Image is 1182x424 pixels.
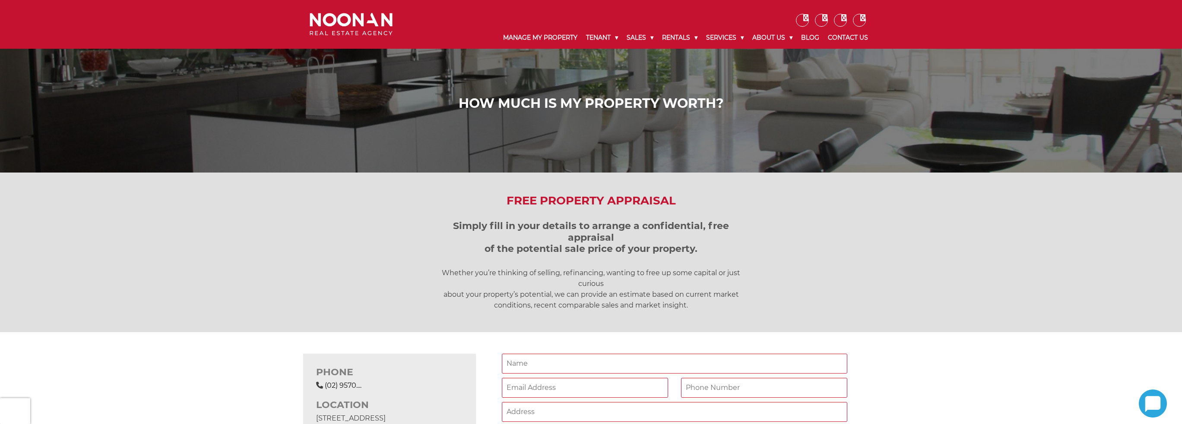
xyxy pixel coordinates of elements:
[502,378,668,398] input: Email Address
[316,367,463,378] h3: PHONE
[748,27,797,49] a: About Us
[316,399,463,411] h3: LOCATION
[429,267,753,311] p: Whether you’re thinking of selling, refinancing, wanting to free up some capital or just curious ...
[502,402,847,422] input: Address
[312,96,870,111] h1: How Much is My Property Worth?
[622,27,658,49] a: Sales
[702,27,748,49] a: Services
[325,381,361,389] a: Click to reveal phone number
[658,27,702,49] a: Rentals
[499,27,582,49] a: Manage My Property
[681,378,847,398] input: Phone Number
[303,194,879,207] h2: Free Property Appraisal
[310,13,393,36] img: Noonan Real Estate Agency
[502,354,847,374] input: Name
[429,220,753,254] h3: Simply fill in your details to arrange a confidential, free appraisal of the potential sale price...
[797,27,824,49] a: Blog
[582,27,622,49] a: Tenant
[824,27,872,49] a: Contact Us
[316,413,463,424] p: [STREET_ADDRESS]
[325,381,361,389] span: (02) 9570....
